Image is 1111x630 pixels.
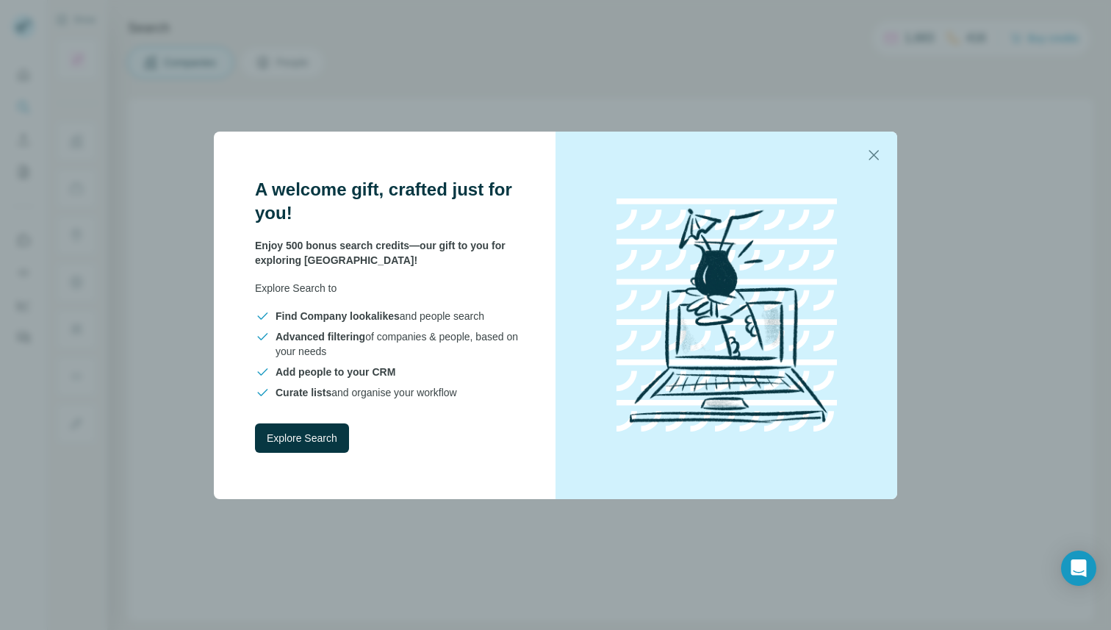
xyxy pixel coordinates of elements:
span: Find Company lookalikes [276,310,400,322]
span: Advanced filtering [276,331,365,343]
img: laptop [594,183,859,448]
span: Add people to your CRM [276,366,395,378]
span: and people search [276,309,484,323]
span: of companies & people, based on your needs [276,329,520,359]
p: Explore Search to [255,281,520,296]
h3: A welcome gift, crafted just for you! [255,178,520,225]
button: Explore Search [255,423,349,453]
span: Curate lists [276,387,331,398]
div: Open Intercom Messenger [1061,551,1096,586]
p: Enjoy 500 bonus search credits—our gift to you for exploring [GEOGRAPHIC_DATA]! [255,238,520,268]
span: Explore Search [267,431,337,445]
span: and organise your workflow [276,385,457,400]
